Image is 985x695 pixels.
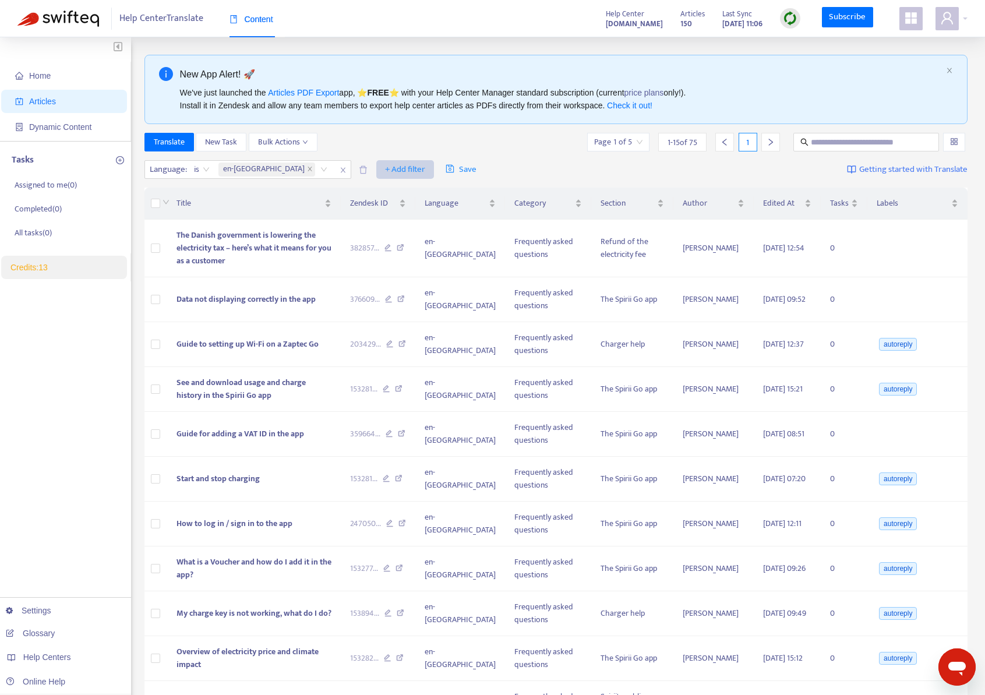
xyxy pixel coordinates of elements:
span: 153894 ... [350,607,379,620]
span: Section [601,197,655,210]
span: Start and stop charging [176,472,260,485]
span: Category [514,197,572,210]
td: The Spirii Go app [591,412,673,457]
span: Content [230,15,273,24]
strong: [DOMAIN_NAME] [606,17,663,30]
span: [DATE] 12:11 [763,517,802,530]
span: [DATE] 09:26 [763,562,806,575]
div: New App Alert! 🚀 [180,67,942,82]
td: Frequently asked questions [505,457,591,502]
th: Labels [867,188,968,220]
a: Articles PDF Export [268,88,339,97]
span: 376609 ... [350,293,380,306]
span: See and download usage and charge history in the Spirii Go app [176,376,306,402]
span: close [307,166,313,173]
button: + Add filter [376,160,434,179]
a: Online Help [6,677,65,686]
span: What is a Voucher and how do I add it in the app? [176,555,331,581]
span: autoreply [879,517,917,530]
td: The Spirii Go app [591,457,673,502]
span: appstore [904,11,918,25]
button: New Task [196,133,246,151]
span: save [446,164,454,173]
span: My charge key is not working, what do I do? [176,606,331,620]
span: down [302,139,308,145]
button: close [946,67,953,75]
span: delete [359,165,368,174]
span: info-circle [159,67,173,81]
span: Title [176,197,322,210]
span: Labels [877,197,949,210]
td: Frequently asked questions [505,277,591,322]
td: Frequently asked questions [505,220,591,277]
span: en-gb [218,163,315,177]
span: autoreply [879,472,917,485]
a: Subscribe [822,7,873,28]
span: 153281 ... [350,383,377,396]
span: New Task [205,136,237,149]
td: [PERSON_NAME] [673,502,754,546]
span: Guide to setting up Wi-Fi on a Zaptec Go [176,337,319,351]
td: Frequently asked questions [505,412,591,457]
td: en-[GEOGRAPHIC_DATA] [415,502,505,546]
td: Refund of the electricity fee [591,220,673,277]
span: Tasks [830,197,849,210]
td: en-[GEOGRAPHIC_DATA] [415,636,505,681]
span: Last Sync [722,8,752,20]
td: 0 [821,457,867,502]
td: 0 [821,412,867,457]
span: Help Centers [23,652,71,662]
td: [PERSON_NAME] [673,591,754,636]
span: 203429 ... [350,338,381,351]
span: 153282 ... [350,652,379,665]
span: Language : [145,161,189,178]
p: Tasks [12,153,34,167]
button: Translate [144,133,194,151]
span: Help Center [606,8,644,20]
td: 0 [821,220,867,277]
a: price plans [624,88,664,97]
div: We've just launched the app, ⭐ ⭐️ with your Help Center Manager standard subscription (current on... [180,86,942,112]
td: The Spirii Go app [591,502,673,546]
span: autoreply [879,338,917,351]
span: Overview of electricity price and climate impact [176,645,319,671]
a: Credits:13 [10,263,48,272]
td: 0 [821,277,867,322]
span: [DATE] 12:37 [763,337,804,351]
th: Zendesk ID [341,188,416,220]
td: en-[GEOGRAPHIC_DATA] [415,457,505,502]
th: Edited At [754,188,821,220]
td: Frequently asked questions [505,546,591,591]
td: [PERSON_NAME] [673,220,754,277]
td: Frequently asked questions [505,322,591,367]
td: 0 [821,502,867,546]
img: Swifteq [17,10,99,27]
span: Home [29,71,51,80]
p: Completed ( 0 ) [15,203,62,215]
span: en-[GEOGRAPHIC_DATA] [223,163,305,177]
td: en-[GEOGRAPHIC_DATA] [415,591,505,636]
p: Assigned to me ( 0 ) [15,179,77,191]
iframe: Knap til at åbne messaging-vindue [938,648,976,686]
a: Getting started with Translate [847,160,968,179]
td: 0 [821,367,867,412]
span: [DATE] 08:51 [763,427,804,440]
span: How to log in / sign in to the app [176,517,292,530]
span: 382857 ... [350,242,379,255]
span: [DATE] 12:54 [763,241,804,255]
span: Edited At [763,197,802,210]
span: plus-circle [116,156,124,164]
span: Save [446,163,476,177]
span: Articles [680,8,705,20]
td: [PERSON_NAME] [673,277,754,322]
td: Charger help [591,322,673,367]
td: [PERSON_NAME] [673,546,754,591]
span: 153277 ... [350,562,378,575]
td: [PERSON_NAME] [673,367,754,412]
td: 0 [821,636,867,681]
span: account-book [15,97,23,105]
button: Bulk Actionsdown [249,133,317,151]
span: user [940,11,954,25]
td: Charger help [591,591,673,636]
td: Frequently asked questions [505,591,591,636]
